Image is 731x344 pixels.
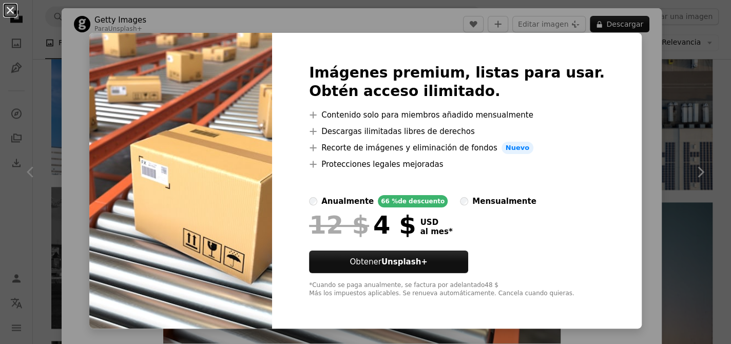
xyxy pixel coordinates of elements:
li: Contenido solo para miembros añadido mensualmente [309,109,605,121]
input: mensualmente [460,197,468,205]
div: 4 $ [309,212,416,238]
button: ObtenerUnsplash+ [309,251,468,273]
div: 66 % de descuento [378,195,448,207]
li: Recorte de imágenes y eliminación de fondos [309,142,605,154]
span: 12 $ [309,212,369,238]
div: *Cuando se paga anualmente, se factura por adelantado 48 $ Más los impuestos aplicables. Se renue... [309,281,605,298]
div: anualmente [321,195,374,207]
li: Protecciones legales mejoradas [309,158,605,170]
strong: Unsplash+ [381,257,428,266]
img: premium_photo-1683120796013-f2f18451a907 [89,33,272,329]
div: mensualmente [472,195,536,207]
span: al mes * [420,227,452,236]
li: Descargas ilimitadas libres de derechos [309,125,605,138]
input: anualmente66 %de descuento [309,197,317,205]
h2: Imágenes premium, listas para usar. Obtén acceso ilimitado. [309,64,605,101]
span: USD [420,218,452,227]
span: Nuevo [502,142,533,154]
